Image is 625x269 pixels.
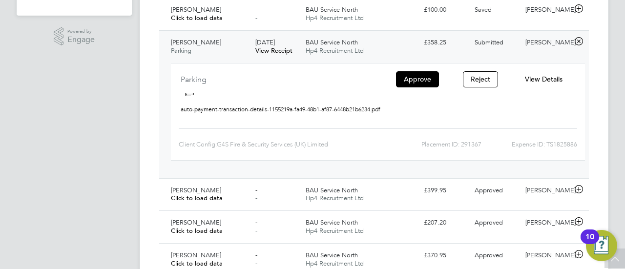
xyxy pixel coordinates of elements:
span: Click to load data [171,227,223,235]
span: - [255,251,257,259]
span: Hp4 Recruitment Ltd [306,14,364,22]
div: 10 [585,237,594,249]
div: Parking [181,71,386,87]
span: Parking [171,46,191,55]
span: Approved [475,251,503,259]
span: - [255,259,257,268]
button: Reject [463,71,498,87]
span: Hp4 Recruitment Ltd [306,194,364,202]
div: £399.95 [420,183,471,199]
span: BAU Service North [306,218,358,227]
span: Engage [67,36,95,44]
div: [PERSON_NAME] [521,2,572,18]
span: Approved [475,186,503,194]
span: Approved [475,218,503,227]
button: Approve [396,71,439,87]
button: Open Resource Center, 10 new notifications [586,230,617,261]
span: [PERSON_NAME] [171,218,221,227]
span: Hp4 Recruitment Ltd [306,227,364,235]
a: Powered byEngage [54,27,95,46]
span: - [255,186,257,194]
a: View Receipt [255,46,292,55]
div: £207.20 [420,215,471,231]
span: BAU Service North [306,38,358,46]
span: Click to load data [171,14,223,22]
span: - [255,227,257,235]
span: BAU Service North [306,5,358,14]
span: [PERSON_NAME] [171,38,221,46]
div: £370.95 [420,248,471,264]
span: - [255,218,257,227]
span: Hp4 Recruitment Ltd [306,259,364,268]
span: Powered by [67,27,95,36]
span: - [255,14,257,22]
span: BAU Service North [306,186,358,194]
span: Click to load data [171,194,223,202]
div: [PERSON_NAME] [521,215,572,231]
div: £358.25 [420,35,471,51]
span: [PERSON_NAME] [171,186,221,194]
span: Click to load data [171,259,223,268]
span: - [255,194,257,202]
a: auto-payment-transaction-details-1155219a-fa49-48b1-af87-6448b21b6234.pdf [181,102,380,117]
span: Hp4 Recruitment Ltd [306,46,364,55]
div: £100.00 [420,2,471,18]
span: BAU Service North [306,251,358,259]
div: Expense ID: TS1825886 [481,137,577,152]
span: Saved [475,5,492,14]
span: - [255,5,257,14]
div: [PERSON_NAME] [521,183,572,199]
span: [PERSON_NAME] [171,251,221,259]
span: View Details [525,75,562,83]
div: Client Config: [179,137,354,152]
div: [PERSON_NAME] [521,35,572,51]
span: [PERSON_NAME] [171,5,221,14]
div: [PERSON_NAME] [521,248,572,264]
span: [DATE] [255,38,275,46]
div: Placement ID: 291367 [354,137,481,152]
span: G4S Fire & Security Services (UK) Limited [217,141,328,148]
span: Submitted [475,38,503,46]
